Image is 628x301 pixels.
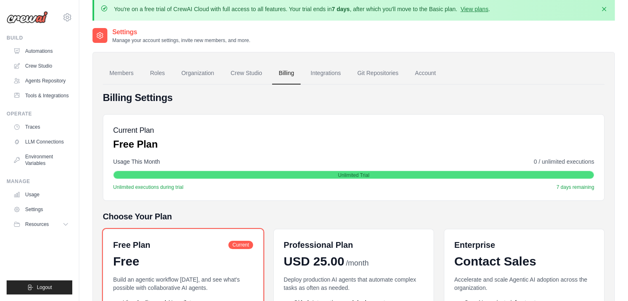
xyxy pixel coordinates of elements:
a: Agents Repository [10,74,72,87]
a: Automations [10,45,72,58]
h2: Settings [112,27,250,37]
a: Environment Variables [10,150,72,170]
div: Build [7,35,72,41]
span: Usage This Month [113,158,160,166]
a: Usage [10,188,72,201]
h6: Enterprise [454,239,594,251]
a: Account [408,62,443,85]
h5: Current Plan [113,125,158,136]
span: USD 25.00 [284,254,344,269]
a: Integrations [304,62,347,85]
button: Resources [10,218,72,231]
h6: Professional Plan [284,239,353,251]
a: Tools & Integrations [10,89,72,102]
span: /month [346,258,369,269]
strong: 7 days [332,6,350,12]
a: Members [103,62,140,85]
span: Current [228,241,253,249]
a: Billing [272,62,301,85]
a: View plans [460,6,488,12]
div: Manage [7,178,72,185]
div: Operate [7,111,72,117]
h5: Choose Your Plan [103,211,604,222]
span: Unlimited Trial [338,172,369,179]
h6: Free Plan [113,239,150,251]
a: Git Repositories [351,62,405,85]
p: You're on a free trial of CrewAI Cloud with full access to all features. Your trial ends in , aft... [114,5,490,13]
a: Roles [143,62,171,85]
span: Resources [25,221,49,228]
a: Settings [10,203,72,216]
span: 7 days remaining [557,184,594,190]
span: Unlimited executions during trial [113,184,183,190]
h4: Billing Settings [103,91,604,104]
a: Traces [10,120,72,134]
p: Manage your account settings, invite new members, and more. [112,37,250,44]
p: Build an agentic workflow [DATE], and see what's possible with collaborative AI agents. [113,275,253,292]
img: Logo [7,11,48,24]
a: Organization [175,62,220,85]
span: 0 / unlimited executions [534,158,594,166]
a: LLM Connections [10,135,72,148]
p: Accelerate and scale Agentic AI adoption across the organization. [454,275,594,292]
p: Deploy production AI agents that automate complex tasks as often as needed. [284,275,424,292]
button: Logout [7,280,72,294]
div: Contact Sales [454,254,594,269]
div: Free [113,254,253,269]
span: Logout [37,284,52,291]
p: Free Plan [113,138,158,151]
a: Crew Studio [224,62,269,85]
a: Crew Studio [10,59,72,73]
